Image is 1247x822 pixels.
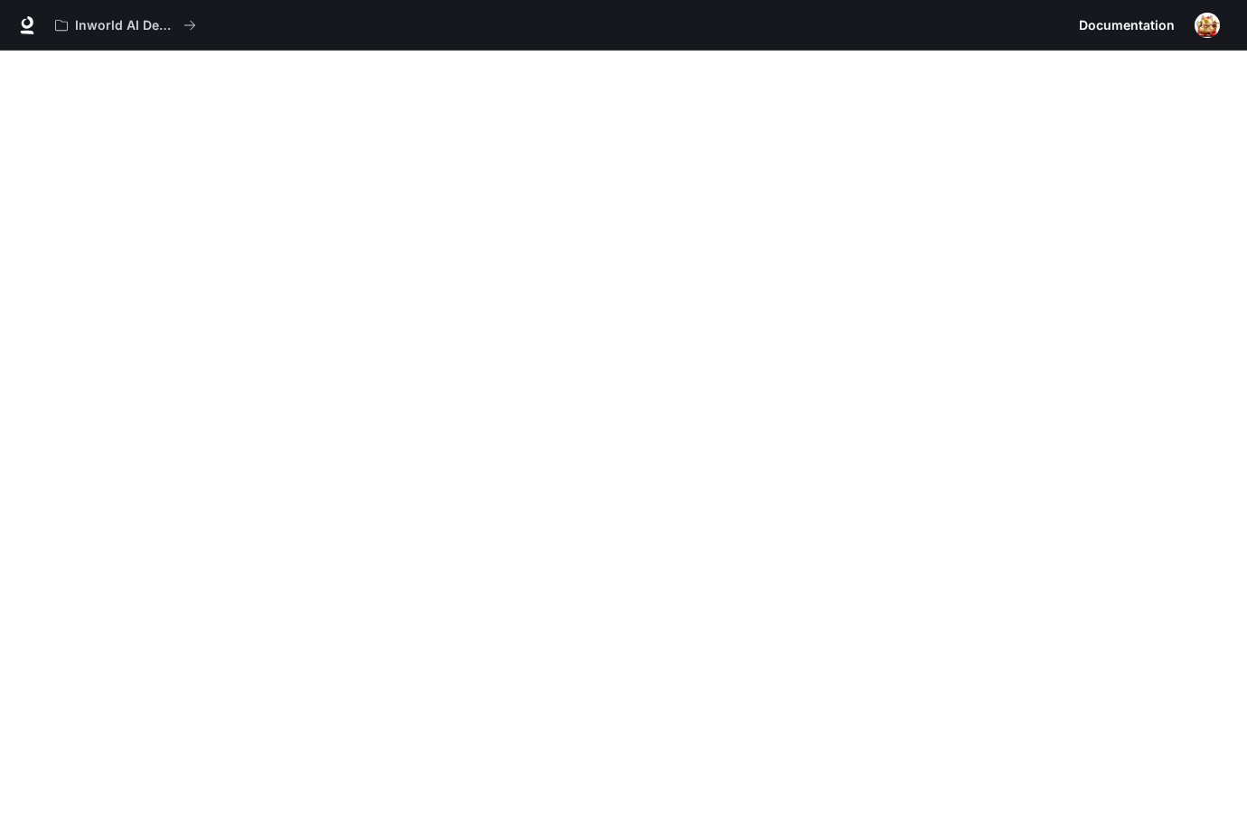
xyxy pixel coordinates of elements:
a: Documentation [1072,7,1182,43]
span: Documentation [1079,14,1175,37]
button: User avatar [1189,7,1225,43]
p: Inworld AI Demos [75,18,176,33]
img: User avatar [1195,13,1220,38]
button: All workspaces [47,7,204,43]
